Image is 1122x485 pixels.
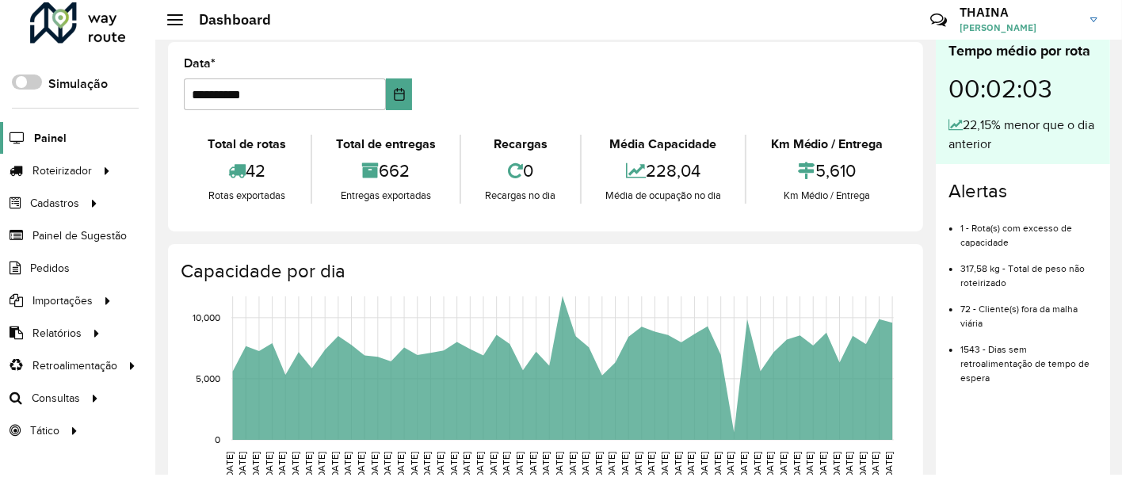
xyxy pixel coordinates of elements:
[461,452,471,480] text: [DATE]
[193,312,220,323] text: 10,000
[465,154,576,188] div: 0
[32,292,93,309] span: Importações
[264,452,274,480] text: [DATE]
[580,452,590,480] text: [DATE]
[188,135,307,154] div: Total de rotas
[567,452,578,480] text: [DATE]
[586,135,742,154] div: Média Capacidade
[540,452,551,480] text: [DATE]
[356,452,366,480] text: [DATE]
[831,452,841,480] text: [DATE]
[435,452,445,480] text: [DATE]
[750,135,903,154] div: Km Médio / Entrega
[620,452,630,480] text: [DATE]
[196,373,220,384] text: 5,000
[586,188,742,204] div: Média de ocupação no dia
[330,452,340,480] text: [DATE]
[647,452,657,480] text: [DATE]
[948,180,1097,203] h4: Alertas
[922,3,956,37] a: Contato Rápido
[948,62,1097,116] div: 00:02:03
[409,452,419,480] text: [DATE]
[554,452,564,480] text: [DATE]
[686,452,696,480] text: [DATE]
[32,162,92,179] span: Roteirizador
[699,452,709,480] text: [DATE]
[844,452,854,480] text: [DATE]
[673,452,683,480] text: [DATE]
[181,260,907,283] h4: Capacidade por dia
[386,78,412,110] button: Choose Date
[422,452,432,480] text: [DATE]
[184,54,216,73] label: Data
[30,260,70,277] span: Pedidos
[960,209,1097,250] li: 1 - Rota(s) com excesso de capacidade
[290,452,300,480] text: [DATE]
[778,452,788,480] text: [DATE]
[448,452,459,480] text: [DATE]
[224,452,235,480] text: [DATE]
[960,330,1097,385] li: 1543 - Dias sem retroalimentação de tempo de espera
[725,452,735,480] text: [DATE]
[303,452,314,480] text: [DATE]
[250,452,261,480] text: [DATE]
[948,116,1097,154] div: 22,15% menor que o dia anterior
[475,452,485,480] text: [DATE]
[960,21,1078,35] span: [PERSON_NAME]
[960,250,1097,290] li: 317,58 kg - Total de peso não roteirizado
[32,390,80,407] span: Consultas
[316,188,456,204] div: Entregas exportadas
[960,290,1097,330] li: 72 - Cliente(s) fora da malha viária
[607,452,617,480] text: [DATE]
[277,452,287,480] text: [DATE]
[804,452,815,480] text: [DATE]
[659,452,670,480] text: [DATE]
[752,452,762,480] text: [DATE]
[188,188,307,204] div: Rotas exportadas
[383,452,393,480] text: [DATE]
[528,452,538,480] text: [DATE]
[514,452,525,480] text: [DATE]
[501,452,511,480] text: [DATE]
[316,154,456,188] div: 662
[593,452,604,480] text: [DATE]
[32,357,117,374] span: Retroalimentação
[395,452,406,480] text: [DATE]
[48,74,108,94] label: Simulação
[960,5,1078,20] h3: THAINA
[738,452,749,480] text: [DATE]
[488,452,498,480] text: [DATE]
[188,154,307,188] div: 42
[183,11,271,29] h2: Dashboard
[857,452,868,480] text: [DATE]
[30,195,79,212] span: Cadastros
[32,227,127,244] span: Painel de Sugestão
[883,452,894,480] text: [DATE]
[343,452,353,480] text: [DATE]
[237,452,247,480] text: [DATE]
[34,130,67,147] span: Painel
[871,452,881,480] text: [DATE]
[712,452,723,480] text: [DATE]
[465,188,576,204] div: Recargas no dia
[750,154,903,188] div: 5,610
[948,40,1097,62] div: Tempo médio por rota
[465,135,576,154] div: Recargas
[792,452,802,480] text: [DATE]
[30,422,59,439] span: Tático
[765,452,775,480] text: [DATE]
[818,452,828,480] text: [DATE]
[586,154,742,188] div: 228,04
[750,188,903,204] div: Km Médio / Entrega
[633,452,643,480] text: [DATE]
[369,452,380,480] text: [DATE]
[316,452,326,480] text: [DATE]
[32,325,82,342] span: Relatórios
[316,135,456,154] div: Total de entregas
[215,434,220,445] text: 0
